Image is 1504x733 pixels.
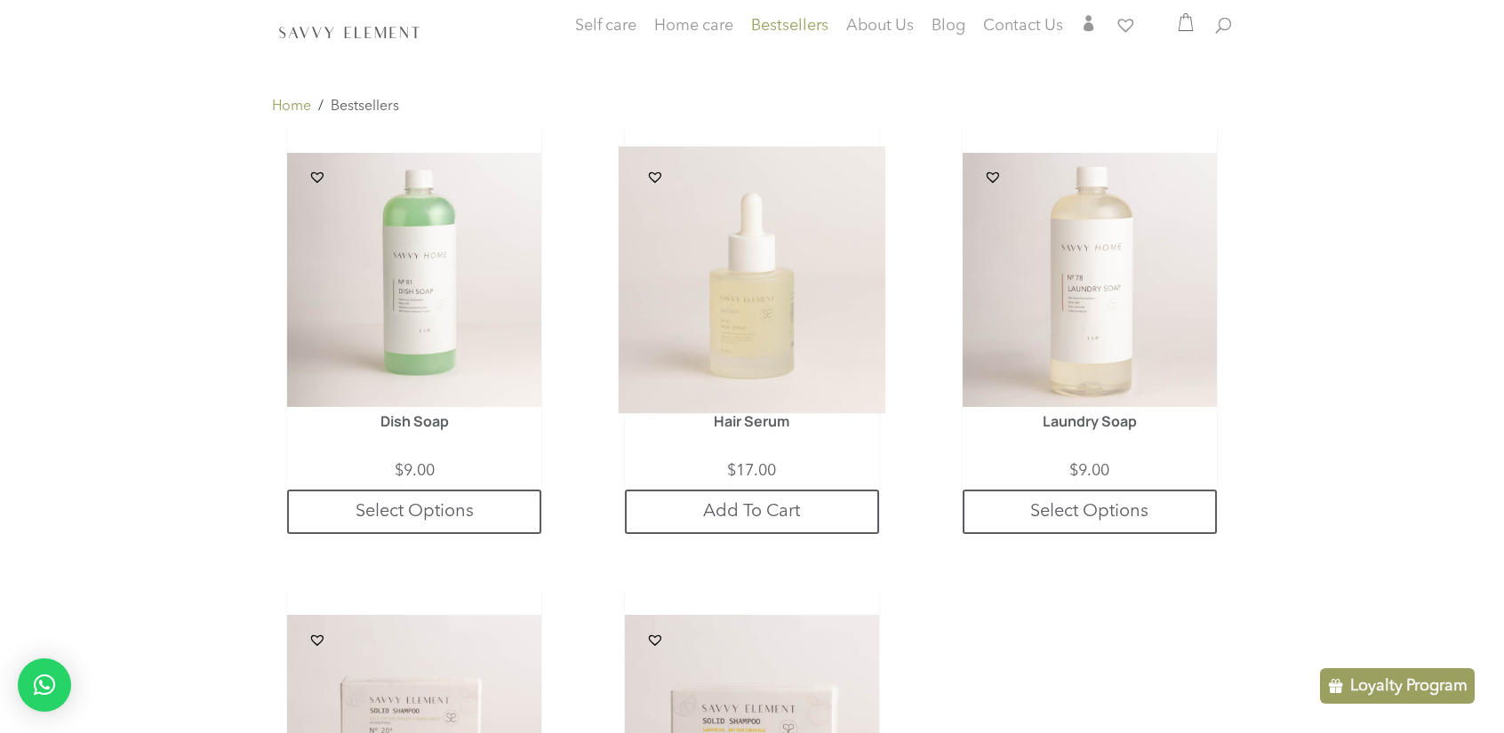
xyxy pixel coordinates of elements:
[575,20,636,55] a: Self care
[932,20,965,37] a: Blog
[395,463,404,479] span: $
[1069,463,1078,479] span: $
[751,20,828,37] a: Bestsellers
[963,153,1217,407] img: Laundry Soap by Savvy Element
[625,490,879,534] a: Add to cart: “Hair Serum”
[318,95,324,118] span: /
[1350,675,1468,697] p: Loyalty Program
[727,463,736,479] span: $
[932,18,965,34] span: Blog
[988,414,1191,454] h1: Laundry Soap
[650,414,853,454] h1: Hair Serum
[846,20,914,37] a: About Us
[287,153,541,407] img: Dish Soap by Savvy Element
[619,147,886,414] img: Hair Serum by Savvy Element
[751,18,828,34] span: Bestsellers
[313,414,516,454] h1: Dish Soap
[395,463,435,479] bdi: 9.00
[1069,463,1109,479] bdi: 9.00
[654,18,733,34] span: Home care
[846,18,914,34] span: About Us
[272,95,311,118] a: Home
[654,20,733,55] a: Home care
[575,18,636,34] span: Self care
[1081,15,1097,37] a: 
[287,490,541,534] a: Select options for “Dish Soap”
[331,100,399,114] span: Bestsellers
[983,18,1063,34] span: Contact Us
[276,22,423,41] img: SavvyElement
[983,20,1063,37] a: Contact Us
[1081,15,1097,31] span: 
[963,490,1217,534] a: Select options for “Laundry Soap”
[727,463,776,479] bdi: 17.00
